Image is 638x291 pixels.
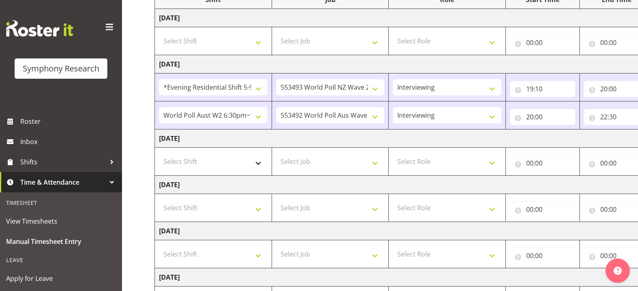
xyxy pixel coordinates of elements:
[2,211,120,231] a: View Timesheets
[510,201,575,218] input: Click to select...
[510,81,575,97] input: Click to select...
[23,63,99,75] div: Symphony Research
[6,20,73,37] img: Rosterit website logo
[2,252,120,268] div: Leave
[2,268,120,289] a: Apply for Leave
[20,156,106,168] span: Shifts
[6,215,116,227] span: View Timesheets
[510,155,575,171] input: Click to select...
[20,136,118,148] span: Inbox
[20,115,118,127] span: Roster
[6,235,116,248] span: Manual Timesheet Entry
[2,194,120,211] div: Timesheet
[2,231,120,252] a: Manual Timesheet Entry
[510,34,575,51] input: Click to select...
[510,248,575,264] input: Click to select...
[614,267,622,275] img: help-xxl-2.png
[20,176,106,188] span: Time & Attendance
[6,272,116,285] span: Apply for Leave
[510,109,575,125] input: Click to select...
